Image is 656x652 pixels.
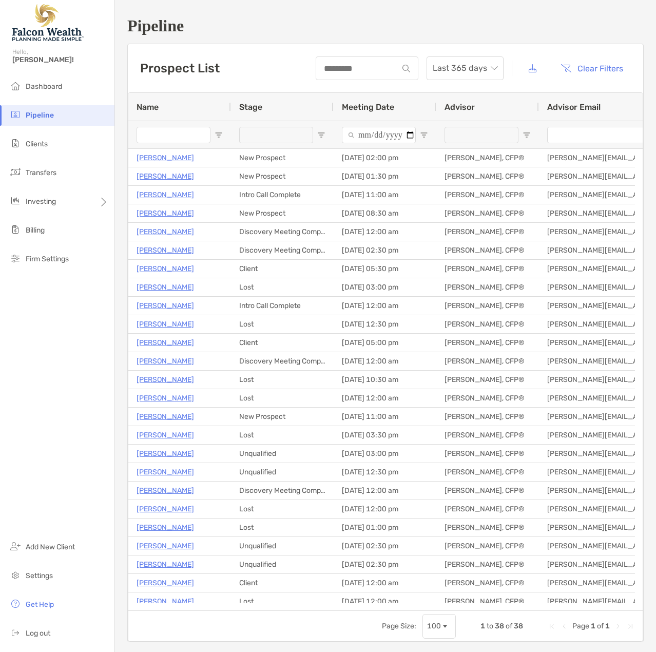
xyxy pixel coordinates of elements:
div: [DATE] 12:00 pm [334,500,436,518]
img: transfers icon [9,166,22,178]
span: Dashboard [26,82,62,91]
div: Lost [231,500,334,518]
a: [PERSON_NAME] [137,373,194,386]
a: [PERSON_NAME] [137,595,194,608]
a: [PERSON_NAME] [137,262,194,275]
div: [PERSON_NAME], CFP® [436,149,539,167]
div: [DATE] 03:00 pm [334,445,436,463]
a: [PERSON_NAME] [137,410,194,423]
a: [PERSON_NAME] [137,281,194,294]
img: input icon [402,65,410,72]
div: [PERSON_NAME], CFP® [436,334,539,352]
a: [PERSON_NAME] [137,540,194,552]
p: [PERSON_NAME] [137,318,194,331]
div: [DATE] 10:30 am [334,371,436,389]
div: [DATE] 01:30 pm [334,167,436,185]
div: [DATE] 12:00 am [334,389,436,407]
span: 38 [495,622,504,630]
h3: Prospect List [140,61,220,75]
div: Previous Page [560,622,568,630]
div: New Prospect [231,204,334,222]
p: [PERSON_NAME] [137,151,194,164]
span: Transfers [26,168,56,177]
span: Investing [26,197,56,206]
span: of [506,622,512,630]
img: logout icon [9,626,22,639]
span: Meeting Date [342,102,394,112]
a: [PERSON_NAME] [137,503,194,515]
a: [PERSON_NAME] [137,577,194,589]
div: [DATE] 01:00 pm [334,519,436,536]
img: Falcon Wealth Planning Logo [12,4,84,41]
img: dashboard icon [9,80,22,92]
p: [PERSON_NAME] [137,207,194,220]
button: Open Filter Menu [317,131,325,139]
a: [PERSON_NAME] [137,336,194,349]
div: Unqualified [231,463,334,481]
div: Lost [231,315,334,333]
div: New Prospect [231,167,334,185]
a: [PERSON_NAME] [137,392,194,405]
div: Intro Call Complete [231,186,334,204]
span: Pipeline [26,111,54,120]
button: Open Filter Menu [420,131,428,139]
p: [PERSON_NAME] [137,466,194,478]
div: [PERSON_NAME], CFP® [436,167,539,185]
div: [PERSON_NAME], CFP® [436,482,539,500]
div: [DATE] 12:00 am [334,574,436,592]
div: Unqualified [231,445,334,463]
p: [PERSON_NAME] [137,429,194,442]
div: New Prospect [231,149,334,167]
div: [DATE] 02:30 pm [334,241,436,259]
span: Billing [26,226,45,235]
a: [PERSON_NAME] [137,225,194,238]
span: of [597,622,604,630]
span: Name [137,102,159,112]
input: Meeting Date Filter Input [342,127,416,143]
p: [PERSON_NAME] [137,558,194,571]
a: [PERSON_NAME] [137,299,194,312]
input: Name Filter Input [137,127,210,143]
a: [PERSON_NAME] [137,170,194,183]
div: Client [231,334,334,352]
div: New Prospect [231,408,334,426]
span: Last 365 days [433,57,497,80]
div: Lost [231,371,334,389]
div: [PERSON_NAME], CFP® [436,315,539,333]
span: Stage [239,102,262,112]
div: Intro Call Complete [231,297,334,315]
div: First Page [548,622,556,630]
div: [PERSON_NAME], CFP® [436,555,539,573]
div: [DATE] 12:30 pm [334,463,436,481]
img: investing icon [9,195,22,207]
a: [PERSON_NAME] [137,521,194,534]
button: Open Filter Menu [523,131,531,139]
div: [DATE] 12:30 pm [334,315,436,333]
div: [PERSON_NAME], CFP® [436,500,539,518]
div: [DATE] 11:00 am [334,186,436,204]
p: [PERSON_NAME] [137,484,194,497]
div: [PERSON_NAME], CFP® [436,352,539,370]
div: [PERSON_NAME], CFP® [436,278,539,296]
div: Lost [231,426,334,444]
div: [PERSON_NAME], CFP® [436,260,539,278]
div: [PERSON_NAME], CFP® [436,297,539,315]
div: Discovery Meeting Complete [231,223,334,241]
div: Discovery Meeting Complete [231,352,334,370]
span: Add New Client [26,543,75,551]
img: clients icon [9,137,22,149]
a: [PERSON_NAME] [137,447,194,460]
div: [PERSON_NAME], CFP® [436,574,539,592]
div: Lost [231,278,334,296]
span: 1 [480,622,485,630]
div: Lost [231,389,334,407]
div: [DATE] 12:00 am [334,352,436,370]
